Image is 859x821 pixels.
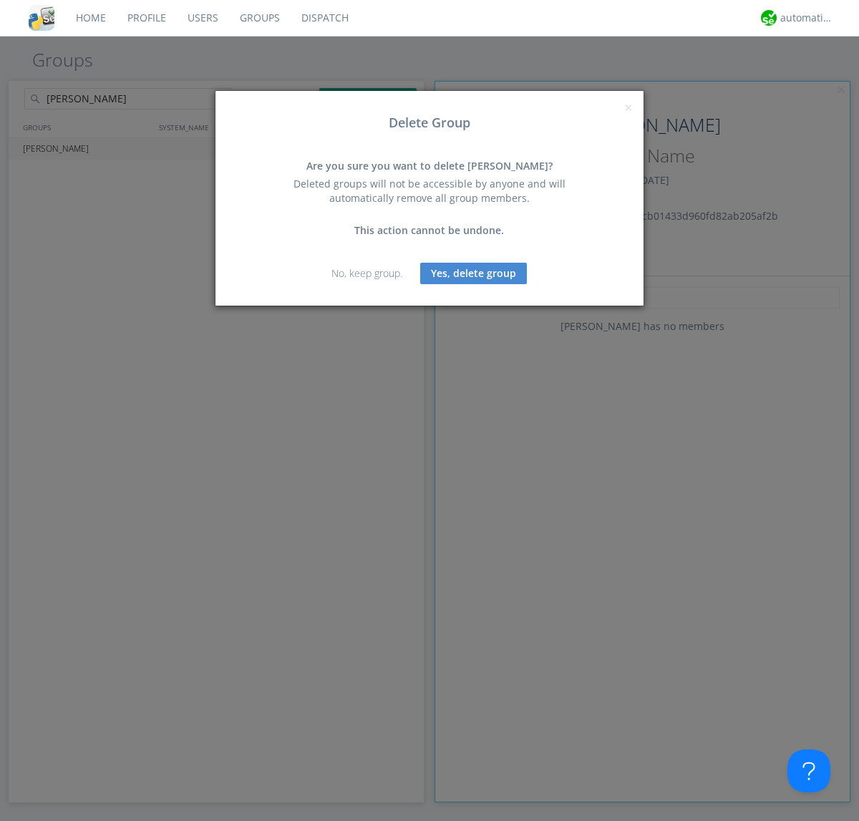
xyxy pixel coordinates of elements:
[276,159,583,173] div: Are you sure you want to delete [PERSON_NAME]?
[331,266,402,280] a: No, keep group.
[761,10,777,26] img: d2d01cd9b4174d08988066c6d424eccd
[276,177,583,205] div: Deleted groups will not be accessible by anyone and will automatically remove all group members.
[420,263,527,284] button: Yes, delete group
[29,5,54,31] img: cddb5a64eb264b2086981ab96f4c1ba7
[624,97,633,117] span: ×
[226,116,633,130] h3: Delete Group
[276,223,583,238] div: This action cannot be undone.
[780,11,834,25] div: automation+atlas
